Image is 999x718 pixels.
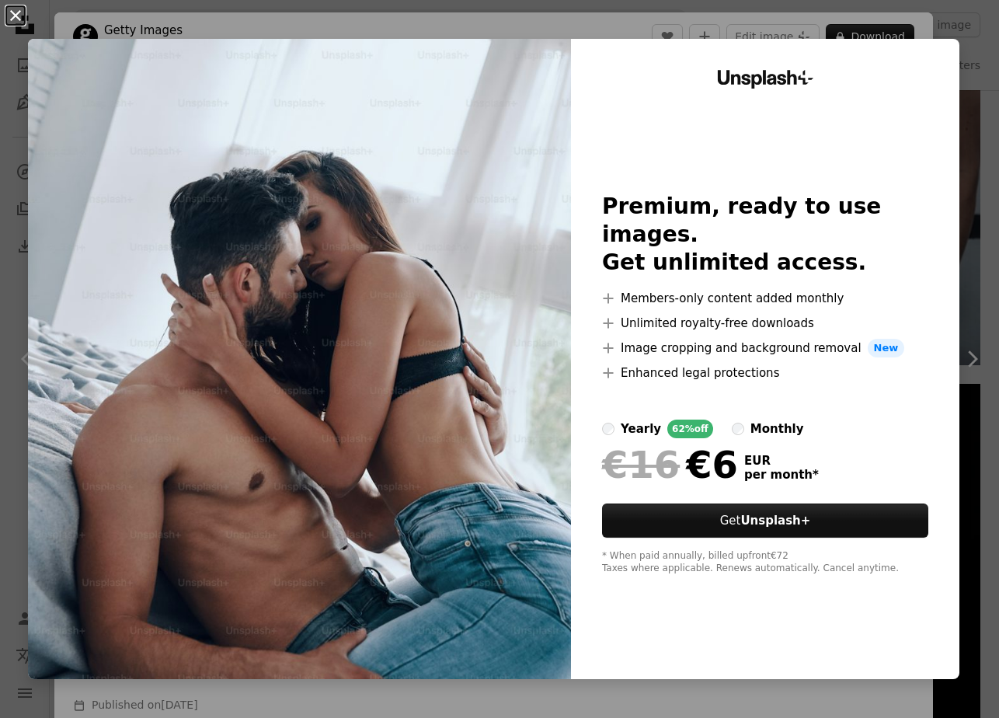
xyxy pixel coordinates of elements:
[602,289,928,308] li: Members-only content added monthly
[602,314,928,333] li: Unlimited royalty-free downloads
[602,444,680,485] span: €16
[602,364,928,382] li: Enhanced legal protections
[667,420,713,438] div: 62% off
[602,193,928,277] h2: Premium, ready to use images. Get unlimited access.
[602,339,928,357] li: Image cropping and background removal
[602,423,614,435] input: yearly62%off
[744,454,819,468] span: EUR
[868,339,905,357] span: New
[750,420,804,438] div: monthly
[744,468,819,482] span: per month *
[621,420,661,438] div: yearly
[602,444,738,485] div: €6
[602,504,928,538] button: GetUnsplash+
[740,514,810,528] strong: Unsplash+
[732,423,744,435] input: monthly
[602,550,928,575] div: * When paid annually, billed upfront €72 Taxes where applicable. Renews automatically. Cancel any...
